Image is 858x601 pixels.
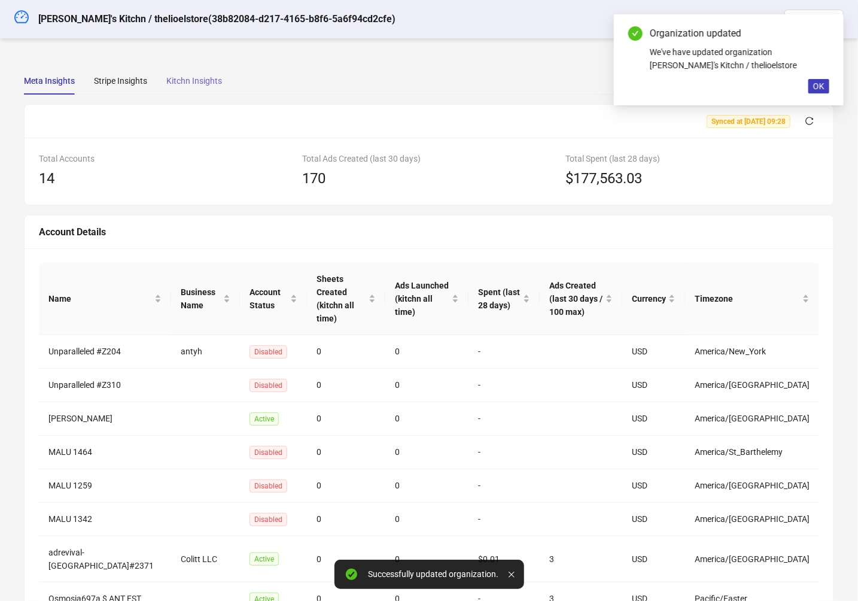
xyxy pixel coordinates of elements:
[622,402,685,436] td: USD
[171,263,240,335] th: Business Name
[650,26,829,41] div: Organization updated
[632,292,666,305] span: Currency
[39,170,54,187] span: 14
[622,263,685,335] th: Currency
[808,79,829,93] button: OK
[650,45,829,72] div: We've have updated organization [PERSON_NAME]'s Kitchn / thelioelstore
[707,115,790,128] span: Synced at [DATE] 09:28
[24,74,75,87] div: Meta Insights
[685,436,819,469] td: America/St_Barthelemy
[171,335,240,369] td: antyh
[622,369,685,402] td: USD
[685,369,819,402] td: America/[GEOGRAPHIC_DATA]
[250,513,287,526] span: Disabled
[39,469,171,503] td: MALU 1259
[250,412,279,426] span: Active
[240,263,307,335] th: Account Status
[307,536,386,582] td: 0
[468,335,540,369] td: -
[816,26,829,40] a: Close
[622,503,685,536] td: USD
[565,152,819,165] div: Total Spent (last 28 days)
[250,286,288,312] span: Account Status
[39,224,819,239] div: Account Details
[468,402,540,436] td: -
[385,335,468,369] td: 0
[181,286,221,312] span: Business Name
[549,279,603,318] span: Ads Created (last 30 days / 100 max)
[39,503,171,536] td: MALU 1342
[395,279,449,318] span: Ads Launched (kitchn all time)
[39,436,171,469] td: MALU 1464
[94,74,147,87] div: Stripe Insights
[468,503,540,536] td: -
[369,569,499,579] div: Successfully updated organization.
[14,10,29,24] span: dashboard
[468,436,540,469] td: -
[468,469,540,503] td: -
[805,117,814,125] span: reload
[307,369,386,402] td: 0
[565,168,642,190] span: $177,563.03
[468,536,540,582] td: $0.01
[250,446,287,459] span: Disabled
[250,553,279,566] span: Active
[39,335,171,369] td: Unparalleled #Z204
[39,369,171,402] td: Unparalleled #Z310
[302,152,556,165] div: Total Ads Created (last 30 days)
[468,263,540,335] th: Spent (last 28 days)
[171,536,240,582] td: Colitt LLC
[39,536,171,582] td: adrevival-[GEOGRAPHIC_DATA]#2371
[813,81,824,91] span: OK
[307,335,386,369] td: 0
[39,152,293,165] div: Total Accounts
[385,536,468,582] td: 0
[39,402,171,436] td: [PERSON_NAME]
[685,402,819,436] td: America/[GEOGRAPHIC_DATA]
[385,436,468,469] td: 0
[307,503,386,536] td: 0
[685,536,819,582] td: America/[GEOGRAPHIC_DATA]
[385,369,468,402] td: 0
[38,12,395,26] h5: [PERSON_NAME]'s Kitchn / thelioelstore ( 38b82084-d217-4165-b8f6-5a6f94cd2cfe )
[628,26,643,41] span: check-circle
[622,335,685,369] td: USD
[385,469,468,503] td: 0
[622,469,685,503] td: USD
[540,263,622,335] th: Ads Created (last 30 days / 100 max)
[307,263,386,335] th: Sheets Created (kitchn all time)
[302,170,325,187] span: 170
[307,469,386,503] td: 0
[685,263,819,335] th: Timezone
[540,536,622,582] td: 3
[39,263,171,335] th: Name
[784,10,844,29] button: Logout
[685,469,819,503] td: America/[GEOGRAPHIC_DATA]
[250,379,287,392] span: Disabled
[468,369,540,402] td: -
[385,402,468,436] td: 0
[48,292,152,305] span: Name
[622,436,685,469] td: USD
[685,503,819,536] td: America/[GEOGRAPHIC_DATA]
[478,286,521,312] span: Spent (last 28 days)
[307,436,386,469] td: 0
[250,479,287,493] span: Disabled
[622,536,685,582] td: USD
[685,335,819,369] td: America/New_York
[317,272,367,325] span: Sheets Created (kitchn all time)
[307,402,386,436] td: 0
[385,503,468,536] td: 0
[695,292,800,305] span: Timezone
[385,263,468,335] th: Ads Launched (kitchn all time)
[166,74,222,87] div: Kitchn Insights
[250,345,287,359] span: Disabled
